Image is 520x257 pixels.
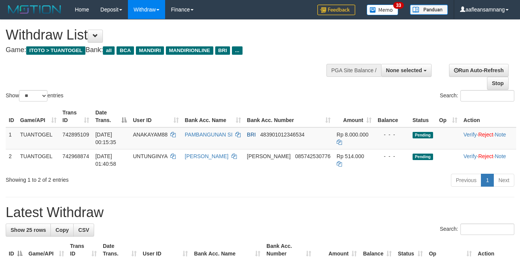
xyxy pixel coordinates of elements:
[133,132,167,138] span: ANAKAYAM88
[381,64,432,77] button: None selected
[337,132,369,138] span: Rp 8.000.000
[6,27,339,43] h1: Withdraw List
[378,131,407,138] div: - - -
[495,132,506,138] a: Note
[375,106,410,127] th: Balance
[247,132,256,138] span: BRI
[6,106,17,127] th: ID
[436,106,460,127] th: Op: activate to sort column ascending
[17,106,60,127] th: Game/API: activate to sort column ascending
[63,132,89,138] span: 742895109
[26,46,85,55] span: ITOTO > TUANTOGEL
[410,5,448,15] img: panduan.png
[6,224,51,236] a: Show 25 rows
[50,224,74,236] a: Copy
[487,77,509,90] a: Stop
[185,132,233,138] a: PAMBANGUNAN SI
[460,106,516,127] th: Action
[92,106,130,127] th: Date Trans.: activate to sort column descending
[133,153,167,159] span: UNTUNGINYA
[55,227,69,233] span: Copy
[6,127,17,149] td: 1
[6,90,63,102] label: Show entries
[130,106,182,127] th: User ID: activate to sort column ascending
[367,5,399,15] img: Button%20Memo.svg
[460,127,516,149] td: · ·
[17,127,60,149] td: TUANTOGEL
[378,152,407,160] div: - - -
[215,46,230,55] span: BRI
[493,174,514,187] a: Next
[19,90,47,102] select: Showentries
[326,64,381,77] div: PGA Site Balance /
[440,90,514,102] label: Search:
[6,4,63,15] img: MOTION_logo.png
[63,153,89,159] span: 742968874
[136,46,164,55] span: MANDIRI
[247,153,291,159] span: [PERSON_NAME]
[495,153,506,159] a: Note
[232,46,242,55] span: ...
[95,153,116,167] span: [DATE] 01:40:58
[460,90,514,102] input: Search:
[6,46,339,54] h4: Game: Bank:
[413,132,433,138] span: Pending
[73,224,94,236] a: CSV
[478,153,493,159] a: Reject
[260,132,305,138] span: Copy 483901012346534 to clipboard
[440,224,514,235] label: Search:
[11,227,46,233] span: Show 25 rows
[6,173,211,184] div: Showing 1 to 2 of 2 entries
[6,205,514,220] h1: Latest Withdraw
[295,153,330,159] span: Copy 085742530776 to clipboard
[478,132,493,138] a: Reject
[386,67,422,73] span: None selected
[460,149,516,171] td: · ·
[17,149,60,171] td: TUANTOGEL
[60,106,93,127] th: Trans ID: activate to sort column ascending
[166,46,213,55] span: MANDIRIONLINE
[185,153,228,159] a: [PERSON_NAME]
[449,64,509,77] a: Run Auto-Refresh
[410,106,436,127] th: Status
[244,106,334,127] th: Bank Acc. Number: activate to sort column ascending
[460,224,514,235] input: Search:
[463,132,477,138] a: Verify
[334,106,375,127] th: Amount: activate to sort column ascending
[337,153,364,159] span: Rp 514.000
[481,174,494,187] a: 1
[95,132,116,145] span: [DATE] 00:15:35
[463,153,477,159] a: Verify
[182,106,244,127] th: Bank Acc. Name: activate to sort column ascending
[413,154,433,160] span: Pending
[78,227,89,233] span: CSV
[393,2,403,9] span: 33
[6,149,17,171] td: 2
[451,174,481,187] a: Previous
[103,46,115,55] span: all
[317,5,355,15] img: Feedback.jpg
[117,46,134,55] span: BCA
